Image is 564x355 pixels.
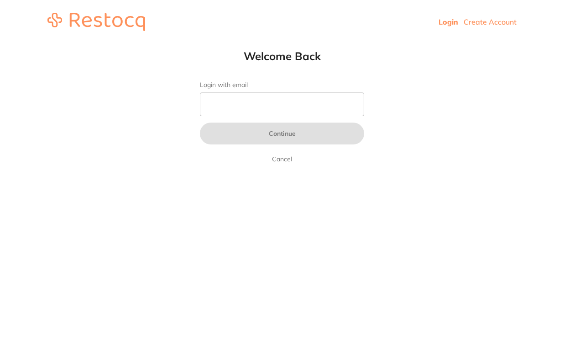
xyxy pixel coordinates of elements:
img: restocq_logo.svg [47,13,145,31]
button: Continue [200,123,364,144]
a: Cancel [270,154,294,165]
a: Create Account [464,17,517,26]
a: Login [439,17,458,26]
label: Login with email [200,81,364,89]
h1: Welcome Back [182,49,382,63]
